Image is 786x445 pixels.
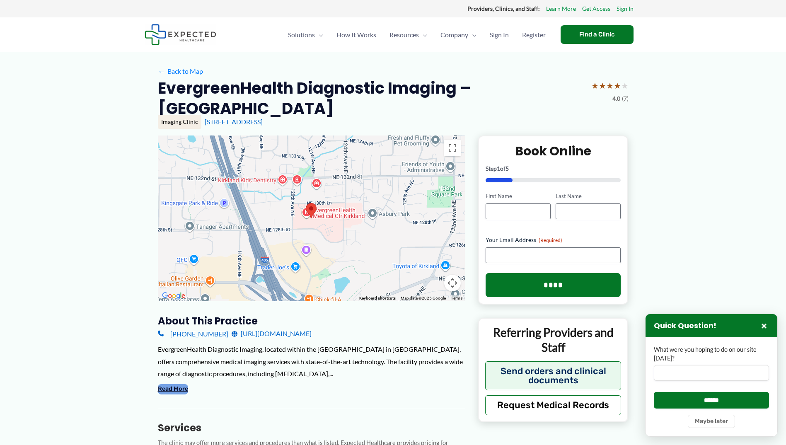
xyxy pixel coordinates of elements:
span: Resources [389,20,419,49]
span: Menu Toggle [419,20,427,49]
label: First Name [486,192,551,200]
img: Google [160,290,187,301]
a: Register [515,20,552,49]
span: ★ [606,78,614,93]
span: Menu Toggle [315,20,323,49]
button: Keyboard shortcuts [359,295,396,301]
span: 5 [505,165,509,172]
span: Solutions [288,20,315,49]
nav: Primary Site Navigation [281,20,552,49]
button: Map camera controls [444,275,461,291]
span: 1 [497,165,500,172]
span: How It Works [336,20,376,49]
button: Maybe later [688,415,735,428]
div: Imaging Clinic [158,115,201,129]
a: CompanyMenu Toggle [434,20,483,49]
h2: EvergreenHealth Diagnostic Imaging – [GEOGRAPHIC_DATA] [158,78,585,119]
label: Your Email Address [486,236,621,244]
a: Open this area in Google Maps (opens a new window) [160,290,187,301]
a: Find a Clinic [561,25,634,44]
h3: Services [158,421,465,434]
span: Company [440,20,468,49]
button: Toggle fullscreen view [444,140,461,156]
p: Referring Providers and Staff [485,325,622,355]
span: Register [522,20,546,49]
span: ← [158,67,166,75]
a: How It Works [330,20,383,49]
a: ←Back to Map [158,65,203,77]
a: Terms (opens in new tab) [451,296,462,300]
button: Send orders and clinical documents [485,361,622,390]
span: Sign In [490,20,509,49]
span: ★ [621,78,629,93]
a: [URL][DOMAIN_NAME] [232,327,312,340]
a: Get Access [582,3,610,14]
button: Request Medical Records [485,395,622,415]
span: ★ [599,78,606,93]
div: EvergreenHealth Diagnostic Imaging, located within the [GEOGRAPHIC_DATA] in [GEOGRAPHIC_DATA], of... [158,343,465,380]
a: Sign In [617,3,634,14]
button: Close [759,321,769,331]
a: Learn More [546,3,576,14]
span: (Required) [539,237,562,243]
span: Menu Toggle [468,20,476,49]
img: Expected Healthcare Logo - side, dark font, small [145,24,216,45]
a: [PHONE_NUMBER] [158,327,228,340]
span: ★ [591,78,599,93]
h3: About this practice [158,314,465,327]
span: (7) [622,93,629,104]
p: Step of [486,166,621,172]
a: Sign In [483,20,515,49]
span: 4.0 [612,93,620,104]
h3: Quick Question! [654,321,716,331]
a: ResourcesMenu Toggle [383,20,434,49]
strong: Providers, Clinics, and Staff: [467,5,540,12]
label: What were you hoping to do on our site [DATE]? [654,346,769,363]
h2: Book Online [486,143,621,159]
a: [STREET_ADDRESS] [205,118,263,126]
label: Last Name [556,192,621,200]
a: SolutionsMenu Toggle [281,20,330,49]
span: Map data ©2025 Google [401,296,446,300]
span: ★ [614,78,621,93]
button: Read More [158,384,188,394]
